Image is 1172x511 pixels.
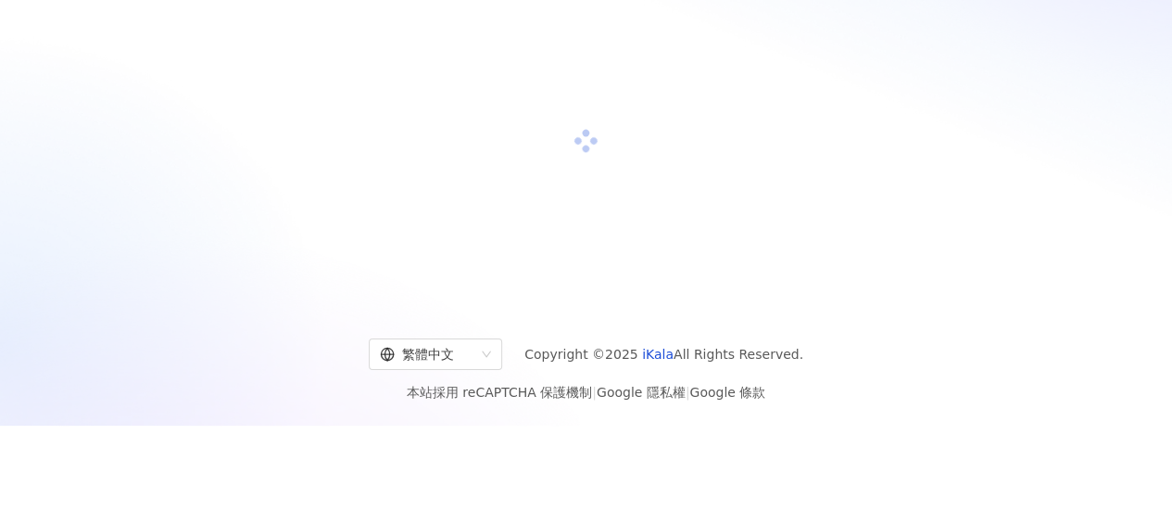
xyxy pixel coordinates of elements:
a: iKala [642,347,674,362]
a: Google 隱私權 [597,385,686,400]
a: Google 條款 [689,385,765,400]
span: 本站採用 reCAPTCHA 保護機制 [407,381,765,403]
span: | [592,385,597,400]
span: | [686,385,690,400]
div: 繁體中文 [380,339,474,369]
span: Copyright © 2025 All Rights Reserved. [524,343,803,365]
